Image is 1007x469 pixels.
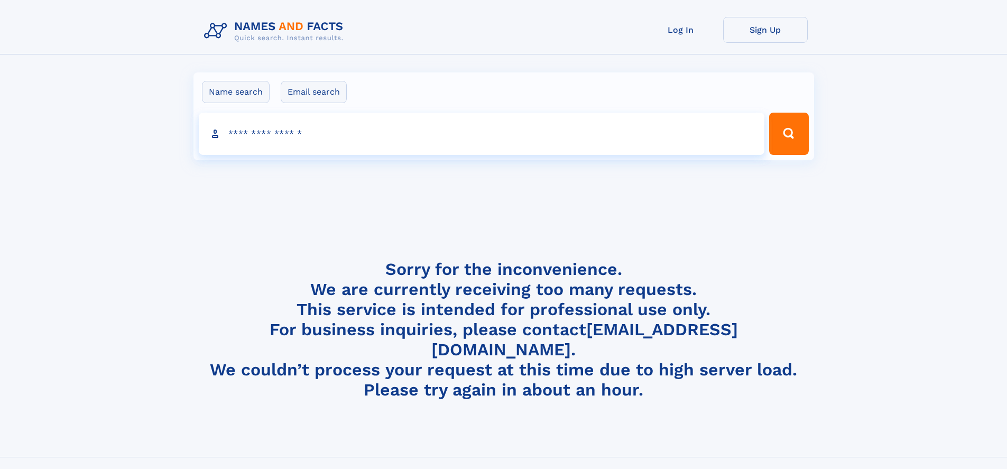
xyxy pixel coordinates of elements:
[639,17,723,43] a: Log In
[723,17,808,43] a: Sign Up
[281,81,347,103] label: Email search
[200,259,808,400] h4: Sorry for the inconvenience. We are currently receiving too many requests. This service is intend...
[431,319,738,360] a: [EMAIL_ADDRESS][DOMAIN_NAME]
[769,113,808,155] button: Search Button
[202,81,270,103] label: Name search
[199,113,765,155] input: search input
[200,17,352,45] img: Logo Names and Facts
